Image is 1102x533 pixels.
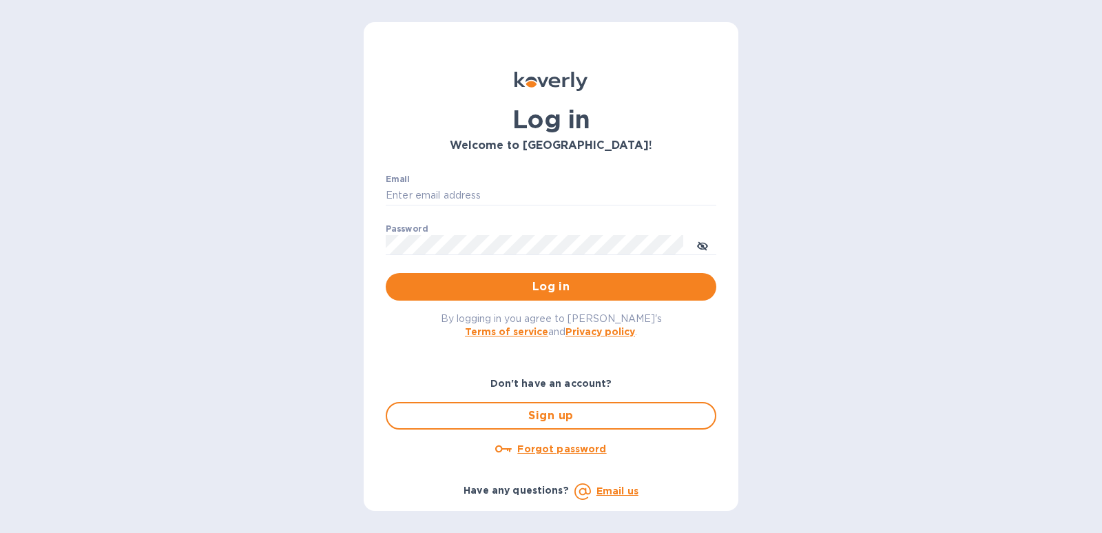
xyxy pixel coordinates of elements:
[397,279,705,295] span: Log in
[398,408,704,424] span: Sign up
[386,225,428,233] label: Password
[464,485,569,496] b: Have any questions?
[386,105,716,134] h1: Log in
[386,402,716,430] button: Sign up
[386,273,716,301] button: Log in
[517,443,606,454] u: Forgot password
[386,185,716,206] input: Enter email address
[386,175,410,183] label: Email
[386,139,716,152] h3: Welcome to [GEOGRAPHIC_DATA]!
[596,485,638,496] a: Email us
[514,72,588,91] img: Koverly
[490,378,612,389] b: Don't have an account?
[565,326,635,337] a: Privacy policy
[465,326,548,337] a: Terms of service
[689,231,716,259] button: toggle password visibility
[441,313,662,337] span: By logging in you agree to [PERSON_NAME]'s and .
